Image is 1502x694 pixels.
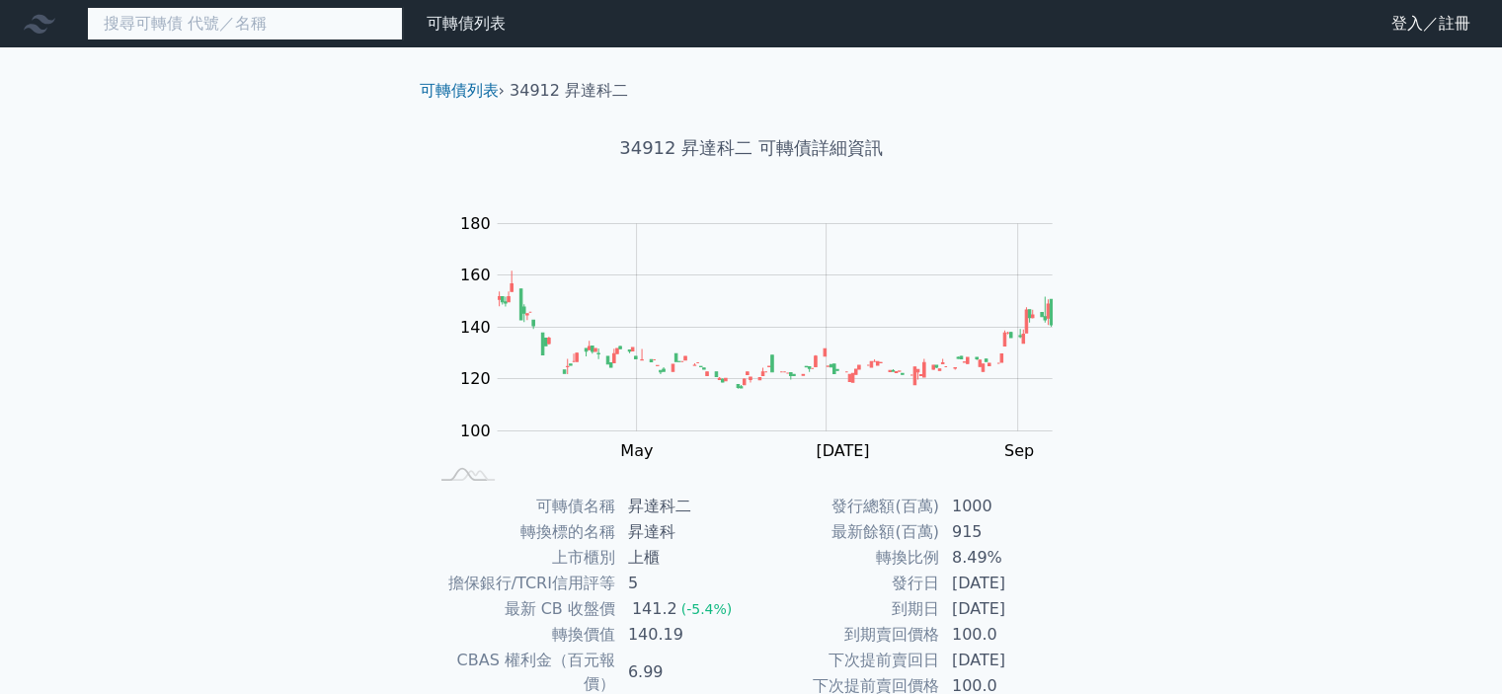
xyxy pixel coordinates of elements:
[940,545,1075,571] td: 8.49%
[940,596,1075,622] td: [DATE]
[751,494,940,519] td: 發行總額(百萬)
[404,134,1099,162] h1: 34912 昇達科二 可轉債詳細資訊
[940,519,1075,545] td: 915
[751,519,940,545] td: 最新餘額(百萬)
[940,494,1075,519] td: 1000
[449,214,1081,460] g: Chart
[510,79,628,103] li: 34912 昇達科二
[1004,441,1034,460] tspan: Sep
[616,519,751,545] td: 昇達科
[751,622,940,648] td: 到期賣回價格
[940,571,1075,596] td: [DATE]
[460,214,491,233] tspan: 180
[616,622,751,648] td: 140.19
[460,266,491,284] tspan: 160
[460,318,491,337] tspan: 140
[616,545,751,571] td: 上櫃
[428,494,616,519] td: 可轉債名稱
[751,648,940,673] td: 下次提前賣回日
[816,441,869,460] tspan: [DATE]
[628,597,681,621] div: 141.2
[460,422,491,440] tspan: 100
[460,369,491,388] tspan: 120
[751,571,940,596] td: 發行日
[420,79,505,103] li: ›
[427,14,506,33] a: 可轉債列表
[428,596,616,622] td: 最新 CB 收盤價
[616,571,751,596] td: 5
[87,7,403,40] input: 搜尋可轉債 代號／名稱
[940,648,1075,673] td: [DATE]
[751,545,940,571] td: 轉換比例
[428,571,616,596] td: 擔保銀行/TCRI信用評等
[428,519,616,545] td: 轉換標的名稱
[1376,8,1486,39] a: 登入／註冊
[420,81,499,100] a: 可轉債列表
[428,622,616,648] td: 轉換價值
[751,596,940,622] td: 到期日
[616,494,751,519] td: 昇達科二
[681,601,733,617] span: (-5.4%)
[428,545,616,571] td: 上市櫃別
[620,441,653,460] tspan: May
[940,622,1075,648] td: 100.0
